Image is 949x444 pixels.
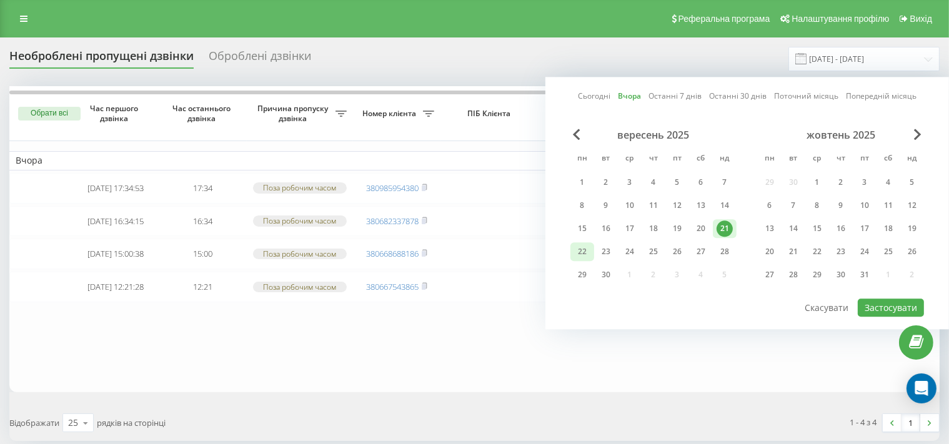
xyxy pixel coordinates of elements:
div: 20 [762,244,778,260]
div: 8 [809,197,825,214]
div: пн 1 вер 2025 р. [570,173,594,192]
a: 1 [902,414,920,432]
div: 15 [809,220,825,237]
button: Застосувати [858,298,924,317]
div: сб 4 жовт 2025 р. [877,173,900,192]
div: Open Intercom Messenger [907,373,937,403]
span: Вихід [910,14,932,24]
div: 4 [880,174,897,190]
div: сб 11 жовт 2025 р. [877,196,900,215]
div: ср 24 вер 2025 р. [618,242,642,261]
span: Реферальна програма [678,14,770,24]
abbr: вівторок [784,150,803,169]
div: вт 7 жовт 2025 р. [782,196,805,215]
div: 13 [762,220,778,237]
span: Next Month [914,129,922,140]
div: вт 9 вер 2025 р. [594,196,618,215]
div: сб 13 вер 2025 р. [689,196,713,215]
div: 26 [904,244,920,260]
div: нд 14 вер 2025 р. [713,196,737,215]
div: вт 2 вер 2025 р. [594,173,618,192]
div: Поза робочим часом [253,249,347,259]
div: Поза робочим часом [253,215,347,226]
div: пт 31 жовт 2025 р. [853,265,877,284]
abbr: середа [808,150,827,169]
div: нд 7 вер 2025 р. [713,173,737,192]
div: 18 [645,220,662,237]
div: пт 10 жовт 2025 р. [853,196,877,215]
td: 12:21 [159,272,247,302]
div: нд 26 жовт 2025 р. [900,242,924,261]
div: вт 23 вер 2025 р. [594,242,618,261]
div: 21 [717,220,733,237]
div: 11 [645,197,662,214]
td: 15:00 [159,239,247,269]
div: 2 [833,174,849,190]
div: ср 15 жовт 2025 р. [805,219,829,238]
div: 17 [857,220,873,237]
div: вт 28 жовт 2025 р. [782,265,805,284]
div: пн 29 вер 2025 р. [570,265,594,284]
span: Причина пропуску дзвінка [253,104,335,123]
div: 3 [857,174,873,190]
div: 29 [809,267,825,283]
div: 7 [785,197,802,214]
div: пт 5 вер 2025 р. [665,173,689,192]
div: 21 [785,244,802,260]
td: [DATE] 16:34:15 [72,206,159,237]
div: 6 [762,197,778,214]
div: пн 22 вер 2025 р. [570,242,594,261]
div: 6 [693,174,709,190]
div: сб 6 вер 2025 р. [689,173,713,192]
div: 12 [904,197,920,214]
div: пт 3 жовт 2025 р. [853,173,877,192]
a: Останні 7 днів [648,91,702,102]
div: пн 13 жовт 2025 р. [758,219,782,238]
div: Оброблені дзвінки [209,49,311,69]
div: пн 6 жовт 2025 р. [758,196,782,215]
div: пт 24 жовт 2025 р. [853,242,877,261]
div: сб 20 вер 2025 р. [689,219,713,238]
div: чт 23 жовт 2025 р. [829,242,853,261]
div: 5 [904,174,920,190]
a: 380668688186 [366,248,419,259]
abbr: вівторок [597,150,615,169]
a: Сьогодні [578,91,610,102]
div: нд 28 вер 2025 р. [713,242,737,261]
td: 16:34 [159,206,247,237]
div: пн 27 жовт 2025 р. [758,265,782,284]
div: 14 [717,197,733,214]
div: пт 17 жовт 2025 р. [853,219,877,238]
div: 2 [598,174,614,190]
div: вт 21 жовт 2025 р. [782,242,805,261]
div: 28 [785,267,802,283]
div: 17 [622,220,638,237]
button: Скасувати [798,298,856,317]
abbr: понеділок [573,150,592,169]
div: 7 [717,174,733,190]
td: 17:34 [159,173,247,204]
div: 25 [68,417,78,429]
abbr: четвер [832,150,850,169]
div: чт 30 жовт 2025 р. [829,265,853,284]
a: 380985954380 [366,182,419,194]
div: чт 25 вер 2025 р. [642,242,665,261]
abbr: неділя [903,150,922,169]
div: нд 19 жовт 2025 р. [900,219,924,238]
div: 16 [598,220,614,237]
div: 29 [574,267,590,283]
div: сб 27 вер 2025 р. [689,242,713,261]
span: рядків на сторінці [97,417,166,428]
td: [DATE] 17:34:53 [72,173,159,204]
span: Налаштування профілю [792,14,889,24]
div: ср 1 жовт 2025 р. [805,173,829,192]
div: 30 [833,267,849,283]
div: чт 2 жовт 2025 р. [829,173,853,192]
div: 26 [669,244,685,260]
a: Поточний місяць [774,91,838,102]
a: Останні 30 днів [709,91,767,102]
div: 23 [598,244,614,260]
div: пт 12 вер 2025 р. [665,196,689,215]
a: 380682337878 [366,215,419,227]
div: 31 [857,267,873,283]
